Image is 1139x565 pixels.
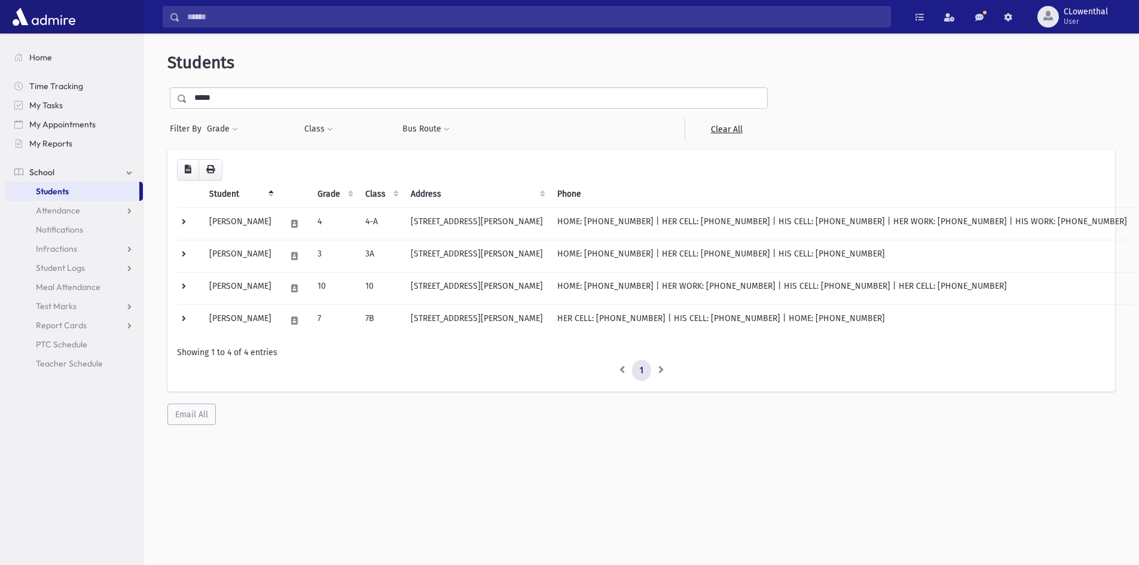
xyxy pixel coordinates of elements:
[5,297,143,316] a: Test Marks
[304,118,334,140] button: Class
[36,205,80,216] span: Attendance
[310,240,358,272] td: 3
[404,272,550,304] td: [STREET_ADDRESS][PERSON_NAME]
[36,320,87,331] span: Report Cards
[202,304,279,337] td: [PERSON_NAME]
[199,159,222,181] button: Print
[5,115,143,134] a: My Appointments
[202,207,279,240] td: [PERSON_NAME]
[358,272,404,304] td: 10
[36,186,69,197] span: Students
[5,335,143,354] a: PTC Schedule
[170,123,206,135] span: Filter By
[29,52,52,63] span: Home
[632,360,651,381] a: 1
[36,243,77,254] span: Infractions
[5,48,143,67] a: Home
[358,207,404,240] td: 4-A
[202,240,279,272] td: [PERSON_NAME]
[358,240,404,272] td: 3A
[310,272,358,304] td: 10
[36,358,103,369] span: Teacher Schedule
[36,339,87,350] span: PTC Schedule
[358,181,404,208] th: Class: activate to sort column ascending
[404,207,550,240] td: [STREET_ADDRESS][PERSON_NAME]
[29,100,63,111] span: My Tasks
[5,239,143,258] a: Infractions
[29,119,96,130] span: My Appointments
[5,201,143,220] a: Attendance
[404,304,550,337] td: [STREET_ADDRESS][PERSON_NAME]
[358,304,404,337] td: 7B
[550,304,1134,337] td: HER CELL: [PHONE_NUMBER] | HIS CELL: [PHONE_NUMBER] | HOME: [PHONE_NUMBER]
[5,182,139,201] a: Students
[167,404,216,425] button: Email All
[5,77,143,96] a: Time Tracking
[1064,7,1108,17] span: CLowenthal
[404,240,550,272] td: [STREET_ADDRESS][PERSON_NAME]
[5,96,143,115] a: My Tasks
[5,354,143,373] a: Teacher Schedule
[550,181,1134,208] th: Phone
[5,316,143,335] a: Report Cards
[206,118,239,140] button: Grade
[685,118,768,140] a: Clear All
[177,346,1106,359] div: Showing 1 to 4 of 4 entries
[550,272,1134,304] td: HOME: [PHONE_NUMBER] | HER WORK: [PHONE_NUMBER] | HIS CELL: [PHONE_NUMBER] | HER CELL: [PHONE_NUM...
[10,5,78,29] img: AdmirePro
[310,207,358,240] td: 4
[29,167,54,178] span: School
[550,240,1134,272] td: HOME: [PHONE_NUMBER] | HER CELL: [PHONE_NUMBER] | HIS CELL: [PHONE_NUMBER]
[5,277,143,297] a: Meal Attendance
[5,258,143,277] a: Student Logs
[202,181,279,208] th: Student: activate to sort column descending
[177,159,199,181] button: CSV
[5,134,143,153] a: My Reports
[29,138,72,149] span: My Reports
[180,6,890,28] input: Search
[29,81,83,91] span: Time Tracking
[310,181,358,208] th: Grade: activate to sort column ascending
[36,301,77,311] span: Test Marks
[202,272,279,304] td: [PERSON_NAME]
[36,282,100,292] span: Meal Attendance
[550,207,1134,240] td: HOME: [PHONE_NUMBER] | HER CELL: [PHONE_NUMBER] | HIS CELL: [PHONE_NUMBER] | HER WORK: [PHONE_NUM...
[167,53,234,72] span: Students
[36,224,83,235] span: Notifications
[402,118,450,140] button: Bus Route
[36,262,85,273] span: Student Logs
[310,304,358,337] td: 7
[1064,17,1108,26] span: User
[5,163,143,182] a: School
[404,181,550,208] th: Address: activate to sort column ascending
[5,220,143,239] a: Notifications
